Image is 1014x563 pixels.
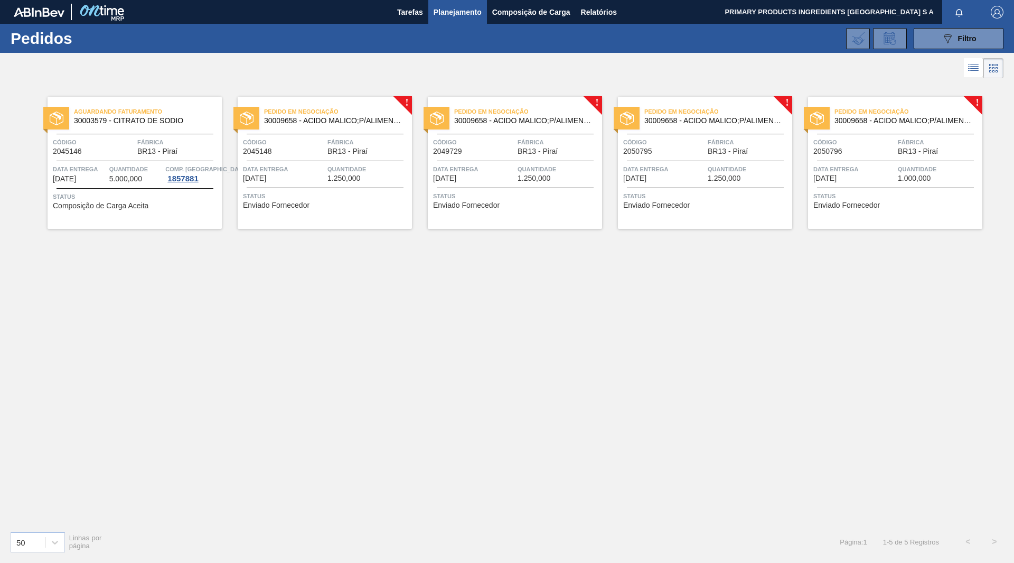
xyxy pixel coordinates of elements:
span: Aguardando Faturamento [74,106,222,117]
span: Quantidade [708,164,790,174]
span: 1.250,000 [518,174,550,182]
a: !statusPedido em Negociação30009658 - ACIDO MALICO;P/ALIMENTOS;99-100,5PCTCódigo2045148FábricaBR1... [222,97,412,229]
button: > [981,529,1008,555]
span: Enviado Fornecedor [433,201,500,209]
span: BR13 - Piraí [327,147,368,155]
span: Código [243,137,325,147]
span: 2050795 [623,147,652,155]
span: 18/10/2025 [243,174,266,182]
span: 06/11/2025 [623,174,646,182]
a: !statusPedido em Negociação30009658 - ACIDO MALICO;P/ALIMENTOS;99-100,5PCTCódigo2050796FábricaBR1... [792,97,982,229]
span: Quantidade [109,164,163,174]
span: Pedido em Negociação [454,106,602,117]
button: Notificações [942,5,976,20]
div: 1857881 [165,174,200,183]
span: Enviado Fornecedor [623,201,690,209]
span: 5.000,000 [109,175,142,183]
img: status [430,112,444,125]
img: status [240,112,253,125]
span: Pedido em Negociação [834,106,982,117]
img: status [810,112,824,125]
div: Visão em Lista [964,58,983,78]
span: Composição de Carga [492,6,570,19]
span: Data Entrega [433,164,515,174]
span: 30003579 - CITRATO DE SODIO [74,117,213,125]
span: Fábrica [708,137,790,147]
span: Código [433,137,515,147]
span: Pedido em Negociação [264,106,412,117]
span: Data Entrega [813,164,895,174]
span: 2050796 [813,147,842,155]
span: Enviado Fornecedor [813,201,880,209]
span: Planejamento [434,6,482,19]
span: Fábrica [327,137,409,147]
a: !statusPedido em Negociação30009658 - ACIDO MALICO;P/ALIMENTOS;99-100,5PCTCódigo2049729FábricaBR1... [412,97,602,229]
span: Quantidade [518,164,599,174]
a: !statusPedido em Negociação30009658 - ACIDO MALICO;P/ALIMENTOS;99-100,5PCTCódigo2050795FábricaBR1... [602,97,792,229]
div: Importar Negociações dos Pedidos [846,28,870,49]
span: Status [433,191,599,201]
span: 30/10/2025 [433,174,456,182]
span: 30009658 - ACIDO MALICO;P/ALIMENTOS;99-100,5PCT [644,117,784,125]
span: 2045148 [243,147,272,155]
span: Status [813,191,980,201]
span: 1.250,000 [327,174,360,182]
span: 30009658 - ACIDO MALICO;P/ALIMENTOS;99-100,5PCT [834,117,974,125]
span: BR13 - Piraí [518,147,558,155]
span: Relatórios [581,6,617,19]
span: 18/10/2025 [53,175,76,183]
span: Código [813,137,895,147]
span: Composição de Carga Aceita [53,202,148,210]
a: statusAguardando Faturamento30003579 - CITRATO DE SODIOCódigo2045146FábricaBR13 - PiraíData Entre... [32,97,222,229]
img: TNhmsLtSVTkK8tSr43FrP2fwEKptu5GPRR3wAAAABJRU5ErkJggg== [14,7,64,17]
span: BR13 - Piraí [137,147,177,155]
span: Fábrica [518,137,599,147]
span: Quantidade [898,164,980,174]
button: Filtro [914,28,1003,49]
span: BR13 - Piraí [708,147,748,155]
span: Status [623,191,790,201]
img: status [50,112,63,125]
span: Comp. Carga [165,164,247,174]
span: Código [623,137,705,147]
h1: Pedidos [11,32,168,44]
img: status [620,112,634,125]
span: 30009658 - ACIDO MALICO;P/ALIMENTOS;99-100,5PCT [264,117,403,125]
span: 2049729 [433,147,462,155]
span: 30009658 - ACIDO MALICO;P/ALIMENTOS;99-100,5PCT [454,117,594,125]
span: Tarefas [397,6,423,19]
span: Código [53,137,135,147]
span: Pedido em Negociação [644,106,792,117]
span: Enviado Fornecedor [243,201,309,209]
span: 1 - 5 de 5 Registros [883,538,939,546]
span: 1.000,000 [898,174,931,182]
div: Visão em Cards [983,58,1003,78]
span: Data Entrega [243,164,325,174]
img: Logout [991,6,1003,19]
span: Data Entrega [623,164,705,174]
span: 2045146 [53,147,82,155]
span: Quantidade [327,164,409,174]
span: Status [243,191,409,201]
button: < [955,529,981,555]
span: Página : 1 [840,538,867,546]
span: BR13 - Piraí [898,147,938,155]
span: 04/12/2025 [813,174,837,182]
span: Data Entrega [53,164,107,174]
div: Solicitação de Revisão de Pedidos [873,28,907,49]
span: 1.250,000 [708,174,740,182]
span: Linhas por página [69,534,102,550]
span: Filtro [958,34,977,43]
span: Status [53,191,219,202]
span: Fábrica [898,137,980,147]
a: Comp. [GEOGRAPHIC_DATA]1857881 [165,164,219,183]
span: Fábrica [137,137,219,147]
div: 50 [16,538,25,547]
